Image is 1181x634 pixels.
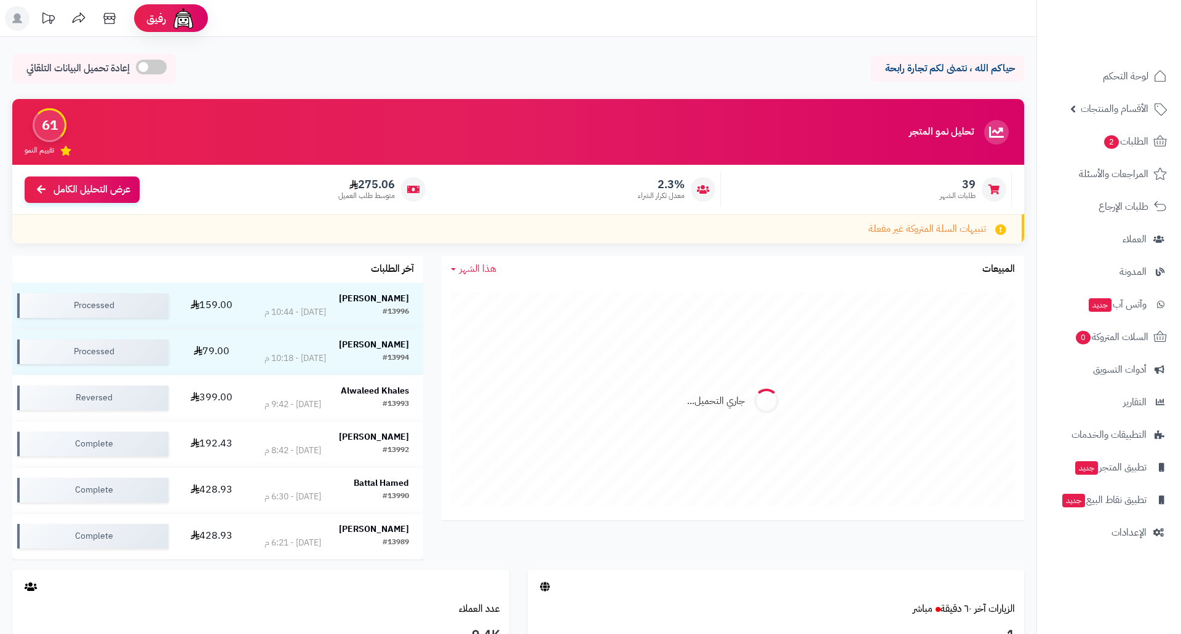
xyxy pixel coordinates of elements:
[869,222,986,236] span: تنبيهات السلة المتروكة غير مفعلة
[173,467,250,513] td: 428.93
[339,292,409,305] strong: [PERSON_NAME]
[173,375,250,421] td: 399.00
[339,430,409,443] strong: [PERSON_NAME]
[383,352,409,365] div: #13994
[982,264,1015,275] h3: المبيعات
[173,329,250,374] td: 79.00
[1044,192,1174,221] a: طلبات الإرجاع
[1062,494,1085,507] span: جديد
[1088,296,1147,313] span: وآتس آب
[1123,231,1147,248] span: العملاء
[1044,290,1174,319] a: وآتس آبجديد
[880,61,1015,76] p: حياكم الله ، نتمنى لكم تجارة رابحة
[264,306,326,319] div: [DATE] - 10:44 م
[1044,485,1174,515] a: تطبيق نقاط البيعجديد
[1111,524,1147,541] span: الإعدادات
[1044,420,1174,450] a: التطبيقات والخدمات
[451,262,496,276] a: هذا الشهر
[1044,127,1174,156] a: الطلبات2
[338,178,395,191] span: 275.06
[1044,322,1174,352] a: السلات المتروكة0
[1103,133,1148,150] span: الطلبات
[1072,426,1147,443] span: التطبيقات والخدمات
[171,6,196,31] img: ai-face.png
[1081,100,1148,117] span: الأقسام والمنتجات
[17,386,169,410] div: Reversed
[1044,518,1174,547] a: الإعدادات
[264,445,321,457] div: [DATE] - 8:42 م
[1044,355,1174,384] a: أدوات التسويق
[383,491,409,503] div: #13990
[17,432,169,456] div: Complete
[1061,491,1147,509] span: تطبيق نقاط البيع
[173,421,250,467] td: 192.43
[341,384,409,397] strong: Alwaleed Khales
[383,398,409,411] div: #13993
[383,537,409,549] div: #13989
[940,191,976,201] span: طلبات الشهر
[1093,361,1147,378] span: أدوات التسويق
[383,445,409,457] div: #13992
[1044,453,1174,482] a: تطبيق المتجرجديد
[17,478,169,502] div: Complete
[687,394,745,408] div: جاري التحميل...
[1099,198,1148,215] span: طلبات الإرجاع
[25,145,54,156] span: تقييم النمو
[173,283,250,328] td: 159.00
[354,477,409,489] strong: Battal Hamed
[264,352,326,365] div: [DATE] - 10:18 م
[1074,459,1147,476] span: تطبيق المتجر
[338,191,395,201] span: متوسط طلب العميل
[1103,68,1148,85] span: لوحة التحكم
[17,524,169,549] div: Complete
[459,261,496,276] span: هذا الشهر
[264,398,321,411] div: [DATE] - 9:42 م
[1044,61,1174,91] a: لوحة التحكم
[1075,461,1098,475] span: جديد
[26,61,130,76] span: إعادة تحميل البيانات التلقائي
[1044,159,1174,189] a: المراجعات والأسئلة
[638,191,685,201] span: معدل تكرار الشراء
[913,601,932,616] small: مباشر
[383,306,409,319] div: #13996
[1076,331,1091,344] span: 0
[1079,165,1148,183] span: المراجعات والأسئلة
[33,6,63,34] a: تحديثات المنصة
[1044,387,1174,417] a: التقارير
[1123,394,1147,411] span: التقارير
[264,537,321,549] div: [DATE] - 6:21 م
[1104,135,1119,149] span: 2
[1097,33,1169,59] img: logo-2.png
[909,127,974,138] h3: تحليل نمو المتجر
[1119,263,1147,280] span: المدونة
[339,523,409,536] strong: [PERSON_NAME]
[264,491,321,503] div: [DATE] - 6:30 م
[913,601,1015,616] a: الزيارات آخر ٦٠ دقيقةمباشر
[54,183,130,197] span: عرض التحليل الكامل
[17,339,169,364] div: Processed
[1044,257,1174,287] a: المدونة
[459,601,500,616] a: عدد العملاء
[173,513,250,559] td: 428.93
[146,11,166,26] span: رفيق
[1075,328,1148,346] span: السلات المتروكة
[339,338,409,351] strong: [PERSON_NAME]
[1089,298,1111,312] span: جديد
[638,178,685,191] span: 2.3%
[17,293,169,318] div: Processed
[25,176,140,203] a: عرض التحليل الكامل
[371,264,414,275] h3: آخر الطلبات
[1044,224,1174,254] a: العملاء
[940,178,976,191] span: 39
